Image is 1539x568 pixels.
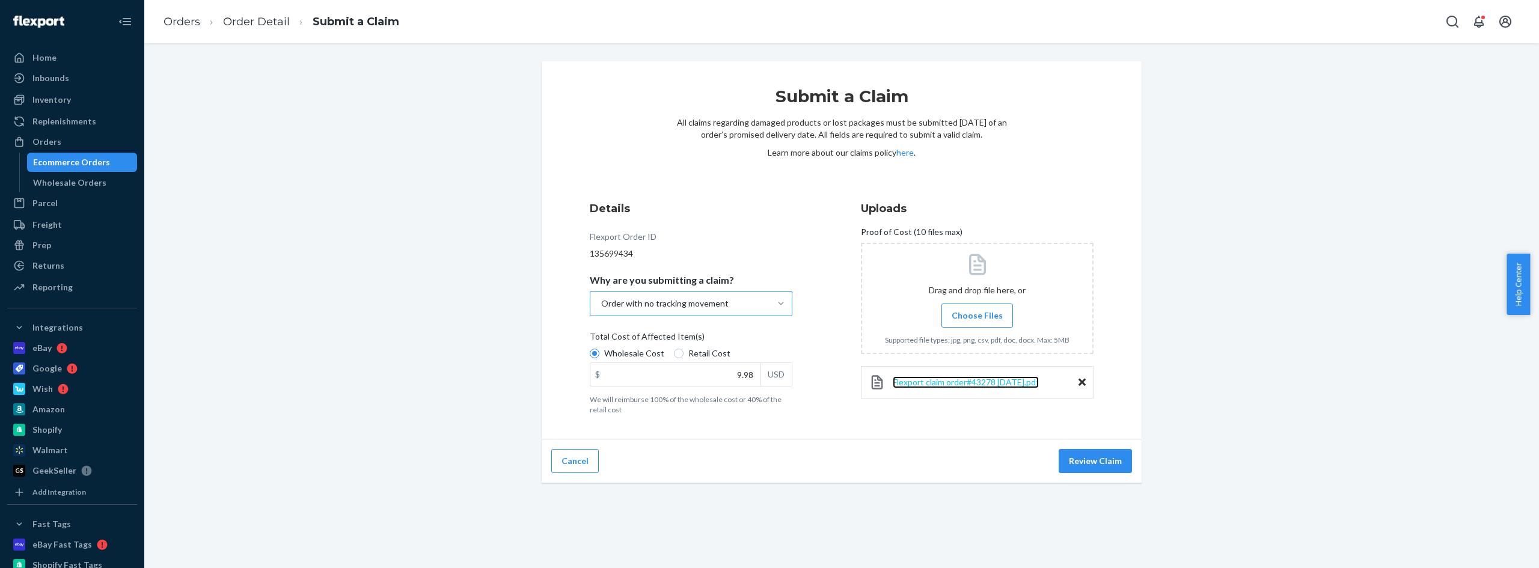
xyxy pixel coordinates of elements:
[590,248,792,260] div: 135699434
[32,115,96,127] div: Replenishments
[7,379,137,399] a: Wish
[27,173,138,192] a: Wholesale Orders
[7,515,137,534] button: Fast Tags
[154,4,409,40] ol: breadcrumbs
[551,449,599,473] button: Cancel
[32,52,57,64] div: Home
[861,201,1094,216] h3: Uploads
[1059,449,1132,473] button: Review Claim
[32,322,83,334] div: Integrations
[1467,10,1491,34] button: Open notifications
[113,10,137,34] button: Close Navigation
[32,487,86,497] div: Add Integration
[676,147,1007,159] p: Learn more about our claims policy .
[676,85,1007,117] h1: Submit a Claim
[7,112,137,131] a: Replenishments
[893,376,1039,388] a: Flexport claim order#43278 [DATE].pdf
[590,201,792,216] h3: Details
[590,363,605,386] div: $
[32,239,51,251] div: Prep
[32,518,71,530] div: Fast Tags
[7,194,137,213] a: Parcel
[7,236,137,255] a: Prep
[604,347,664,359] span: Wholesale Cost
[688,347,730,359] span: Retail Cost
[7,278,137,297] a: Reporting
[32,72,69,84] div: Inbounds
[32,465,76,477] div: GeekSeller
[7,400,137,419] a: Amazon
[590,363,760,386] input: $USD
[7,338,137,358] a: eBay
[1440,10,1464,34] button: Open Search Box
[32,197,58,209] div: Parcel
[33,177,106,189] div: Wholesale Orders
[13,16,64,28] img: Flexport logo
[7,441,137,460] a: Walmart
[32,362,62,374] div: Google
[164,15,200,28] a: Orders
[7,69,137,88] a: Inbounds
[32,444,68,456] div: Walmart
[32,342,52,354] div: eBay
[1507,254,1530,315] button: Help Center
[32,260,64,272] div: Returns
[601,298,729,310] div: Order with no tracking movement
[861,226,962,243] span: Proof of Cost (10 files max)
[313,15,399,28] a: Submit a Claim
[896,147,914,157] a: here
[32,383,53,395] div: Wish
[32,403,65,415] div: Amazon
[893,377,1039,387] span: Flexport claim order#43278 [DATE].pdf
[7,359,137,378] a: Google
[600,298,601,310] input: Why are you submitting a claim?Order with no tracking movement
[7,420,137,439] a: Shopify
[7,485,137,499] a: Add Integration
[32,281,73,293] div: Reporting
[7,215,137,234] a: Freight
[7,318,137,337] button: Integrations
[7,461,137,480] a: GeekSeller
[7,48,137,67] a: Home
[674,349,684,358] input: Retail Cost
[32,94,71,106] div: Inventory
[590,274,734,286] p: Why are you submitting a claim?
[7,535,137,554] a: eBay Fast Tags
[760,363,792,386] div: USD
[590,231,656,248] div: Flexport Order ID
[7,256,137,275] a: Returns
[32,219,62,231] div: Freight
[1493,10,1517,34] button: Open account menu
[32,539,92,551] div: eBay Fast Tags
[590,349,599,358] input: Wholesale Cost
[27,153,138,172] a: Ecommerce Orders
[590,331,705,347] span: Total Cost of Affected Item(s)
[32,424,62,436] div: Shopify
[7,132,137,151] a: Orders
[32,136,61,148] div: Orders
[676,117,1007,141] p: All claims regarding damaged products or lost packages must be submitted [DATE] of an order’s pro...
[952,310,1003,322] span: Choose Files
[223,15,290,28] a: Order Detail
[33,156,110,168] div: Ecommerce Orders
[7,90,137,109] a: Inventory
[590,394,792,415] p: We will reimburse 100% of the wholesale cost or 40% of the retail cost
